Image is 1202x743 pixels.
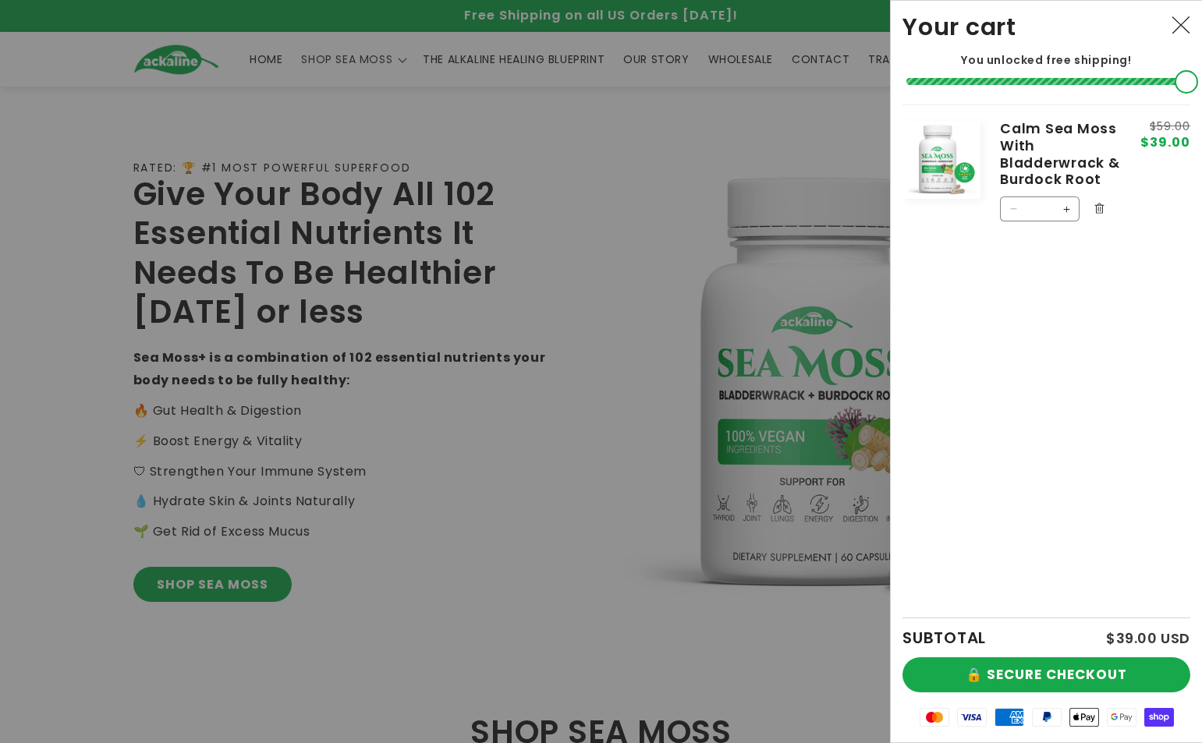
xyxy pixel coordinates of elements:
p: You unlocked free shipping! [902,53,1190,67]
s: $59.00 [1140,121,1190,132]
button: 🔒 SECURE CHECKOUT [902,657,1190,692]
h2: SUBTOTAL [902,630,986,646]
span: $39.00 [1140,136,1190,149]
h2: Your cart [902,12,1016,41]
p: $39.00 USD [1106,632,1190,646]
button: Close [1164,9,1198,43]
a: Calm Sea Moss With Bladderwrack & Burdock Root [1000,121,1120,189]
input: Quantity for Calm Sea Moss With Bladderwrack &amp; Burdock Root [1026,196,1054,221]
button: Remove Calm Sea Moss With Bladderwrack & Burdock Root [1087,197,1111,221]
